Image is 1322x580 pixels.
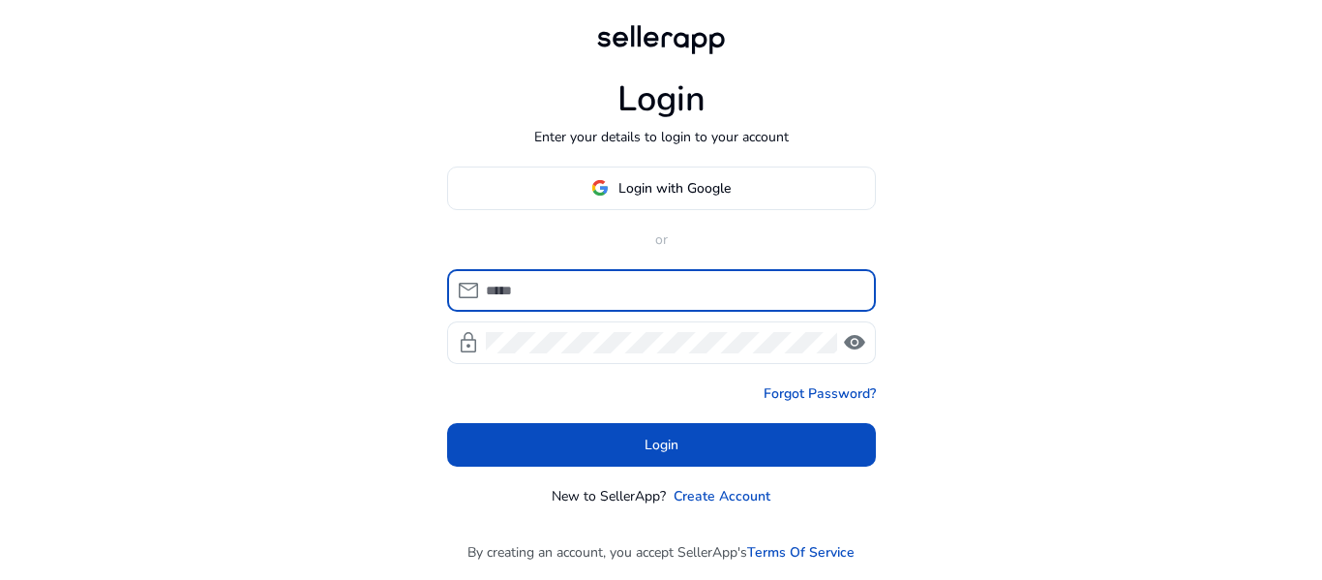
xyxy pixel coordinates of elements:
[447,229,876,250] p: or
[534,127,789,147] p: Enter your details to login to your account
[447,423,876,467] button: Login
[552,486,666,506] p: New to SellerApp?
[457,279,480,302] span: mail
[843,331,866,354] span: visibility
[618,178,731,198] span: Login with Google
[617,78,706,120] h1: Login
[447,167,876,210] button: Login with Google
[645,435,678,455] span: Login
[457,331,480,354] span: lock
[674,486,770,506] a: Create Account
[747,542,855,563] a: Terms Of Service
[764,383,876,404] a: Forgot Password?
[591,179,609,197] img: google-logo.svg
